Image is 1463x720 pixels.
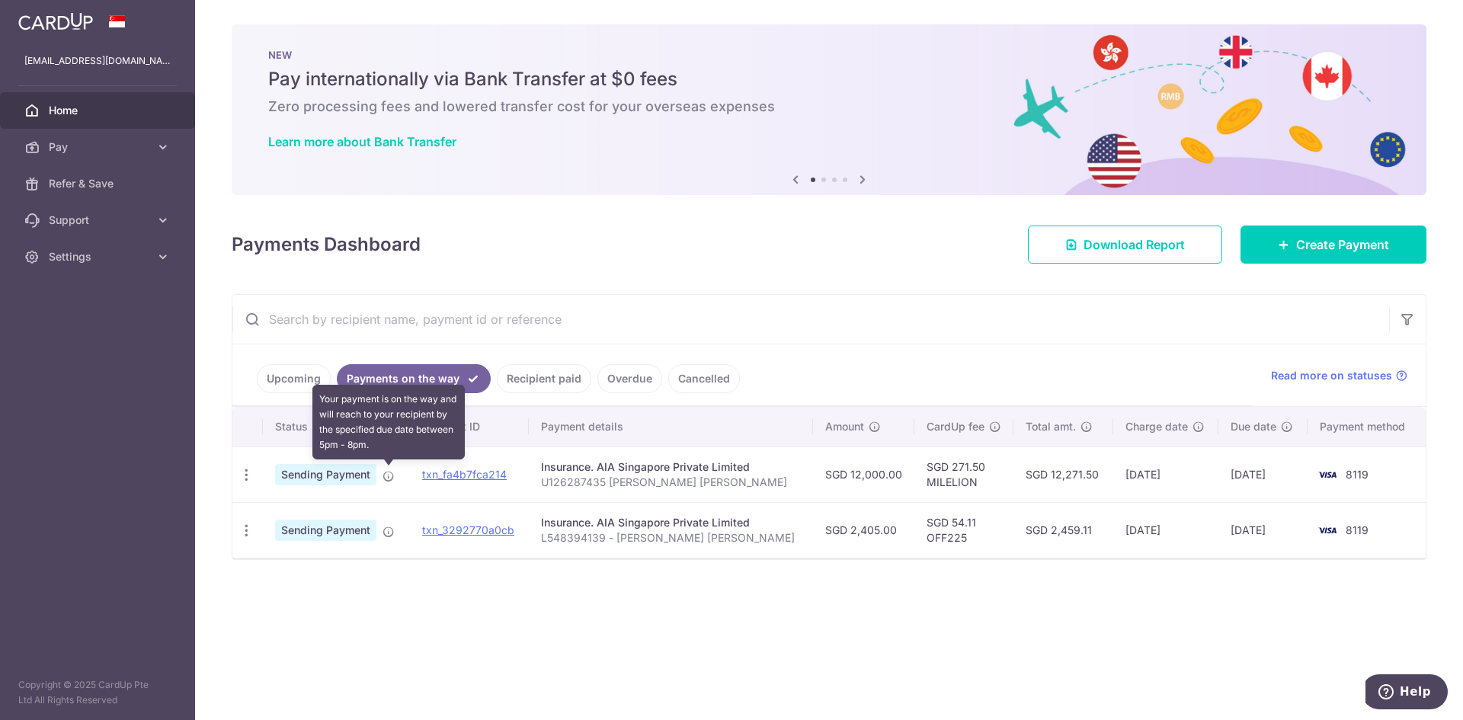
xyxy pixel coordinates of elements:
[49,139,149,155] span: Pay
[529,407,813,446] th: Payment details
[1028,226,1222,264] a: Download Report
[49,103,149,118] span: Home
[813,446,914,502] td: SGD 12,000.00
[275,419,308,434] span: Status
[1312,466,1343,484] img: Bank Card
[1013,446,1113,502] td: SGD 12,271.50
[497,364,591,393] a: Recipient paid
[1312,521,1343,539] img: Bank Card
[813,502,914,558] td: SGD 2,405.00
[597,364,662,393] a: Overdue
[1308,407,1426,446] th: Payment method
[410,407,529,446] th: Payment ID
[1026,419,1076,434] span: Total amt.
[541,515,801,530] div: Insurance. AIA Singapore Private Limited
[1241,226,1426,264] a: Create Payment
[668,364,740,393] a: Cancelled
[1365,674,1448,712] iframe: Opens a widget where you can find more information
[914,502,1013,558] td: SGD 54.11 OFF225
[312,385,465,459] div: Your payment is on the way and will reach to your recipient by the specified due date between 5pm...
[24,53,171,69] p: [EMAIL_ADDRESS][DOMAIN_NAME]
[337,364,491,393] a: Payments on the way
[1084,235,1185,254] span: Download Report
[1296,235,1389,254] span: Create Payment
[1346,523,1369,536] span: 8119
[232,231,421,258] h4: Payments Dashboard
[49,176,149,191] span: Refer & Save
[232,24,1426,195] img: Bank transfer banner
[1346,468,1369,481] span: 8119
[1125,419,1188,434] span: Charge date
[232,295,1389,344] input: Search by recipient name, payment id or reference
[541,530,801,546] p: L548394139 - [PERSON_NAME] [PERSON_NAME]
[1113,502,1219,558] td: [DATE]
[268,134,456,149] a: Learn more about Bank Transfer
[1113,446,1219,502] td: [DATE]
[49,213,149,228] span: Support
[268,98,1390,116] h6: Zero processing fees and lowered transfer cost for your overseas expenses
[275,464,376,485] span: Sending Payment
[1218,446,1307,502] td: [DATE]
[914,446,1013,502] td: SGD 271.50 MILELION
[1218,502,1307,558] td: [DATE]
[422,523,514,536] a: txn_3292770a0cb
[18,12,93,30] img: CardUp
[268,49,1390,61] p: NEW
[49,249,149,264] span: Settings
[1271,368,1392,383] span: Read more on statuses
[275,520,376,541] span: Sending Payment
[541,475,801,490] p: U126287435 [PERSON_NAME] [PERSON_NAME]
[1231,419,1276,434] span: Due date
[422,468,507,481] a: txn_fa4b7fca214
[927,419,984,434] span: CardUp fee
[1271,368,1407,383] a: Read more on statuses
[268,67,1390,91] h5: Pay internationally via Bank Transfer at $0 fees
[825,419,864,434] span: Amount
[1013,502,1113,558] td: SGD 2,459.11
[257,364,331,393] a: Upcoming
[541,459,801,475] div: Insurance. AIA Singapore Private Limited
